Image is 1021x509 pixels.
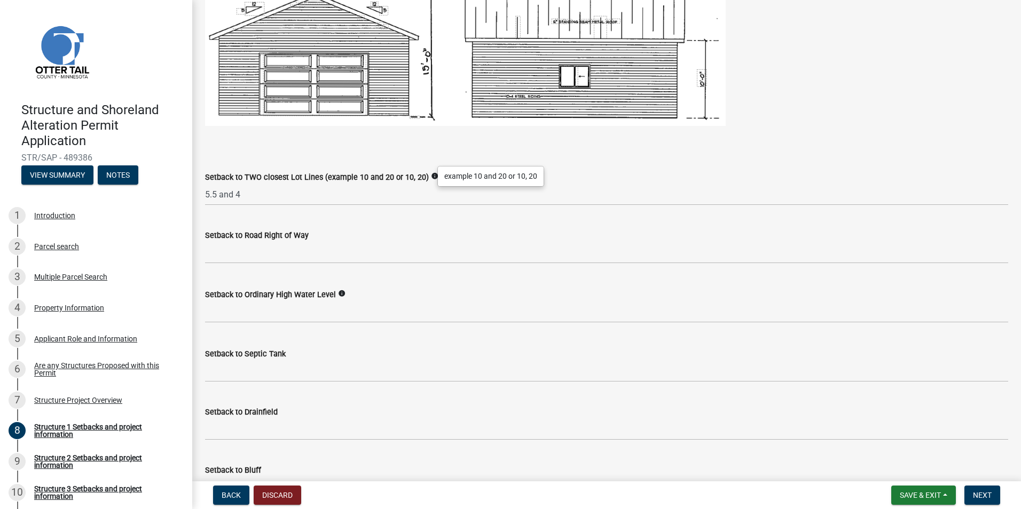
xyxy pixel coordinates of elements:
[891,486,956,505] button: Save & Exit
[205,174,429,181] label: Setback to TWO closest Lot Lines (example 10 and 20 or 10, 20)
[205,291,336,299] label: Setback to Ordinary High Water Level
[98,172,138,180] wm-modal-confirm: Notes
[34,304,104,312] div: Property Information
[9,422,26,439] div: 8
[338,290,345,297] i: info
[9,207,26,224] div: 1
[205,409,278,416] label: Setback to Drainfield
[431,172,438,180] i: info
[9,361,26,378] div: 6
[205,232,309,240] label: Setback to Road Right of Way
[9,330,26,347] div: 5
[21,172,93,180] wm-modal-confirm: Summary
[34,243,79,250] div: Parcel search
[213,486,249,505] button: Back
[973,491,992,499] span: Next
[205,467,261,474] label: Setback to Bluff
[34,212,75,219] div: Introduction
[9,392,26,409] div: 7
[21,11,101,91] img: Otter Tail County, Minnesota
[34,396,122,404] div: Structure Project Overview
[34,362,175,377] div: Are any Structures Proposed with this Permit
[34,423,175,438] div: Structure 1 Setbacks and project information
[900,491,941,499] span: Save & Exit
[438,166,544,186] div: example 10 and 20 or 10, 20
[9,238,26,255] div: 2
[9,484,26,501] div: 10
[21,165,93,185] button: View Summary
[9,453,26,470] div: 9
[205,351,286,358] label: Setback to Septic Tank
[21,153,171,163] span: STR/SAP - 489386
[9,268,26,285] div: 3
[222,491,241,499] span: Back
[21,102,184,148] h4: Structure and Shoreland Alteration Permit Application
[98,165,138,185] button: Notes
[34,335,137,343] div: Applicant Role and Information
[34,273,107,281] div: Multiple Parcel Search
[34,485,175,500] div: Structure 3 Setbacks and project information
[9,299,26,316] div: 4
[964,486,1000,505] button: Next
[34,454,175,469] div: Structure 2 Setbacks and project information
[254,486,301,505] button: Discard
